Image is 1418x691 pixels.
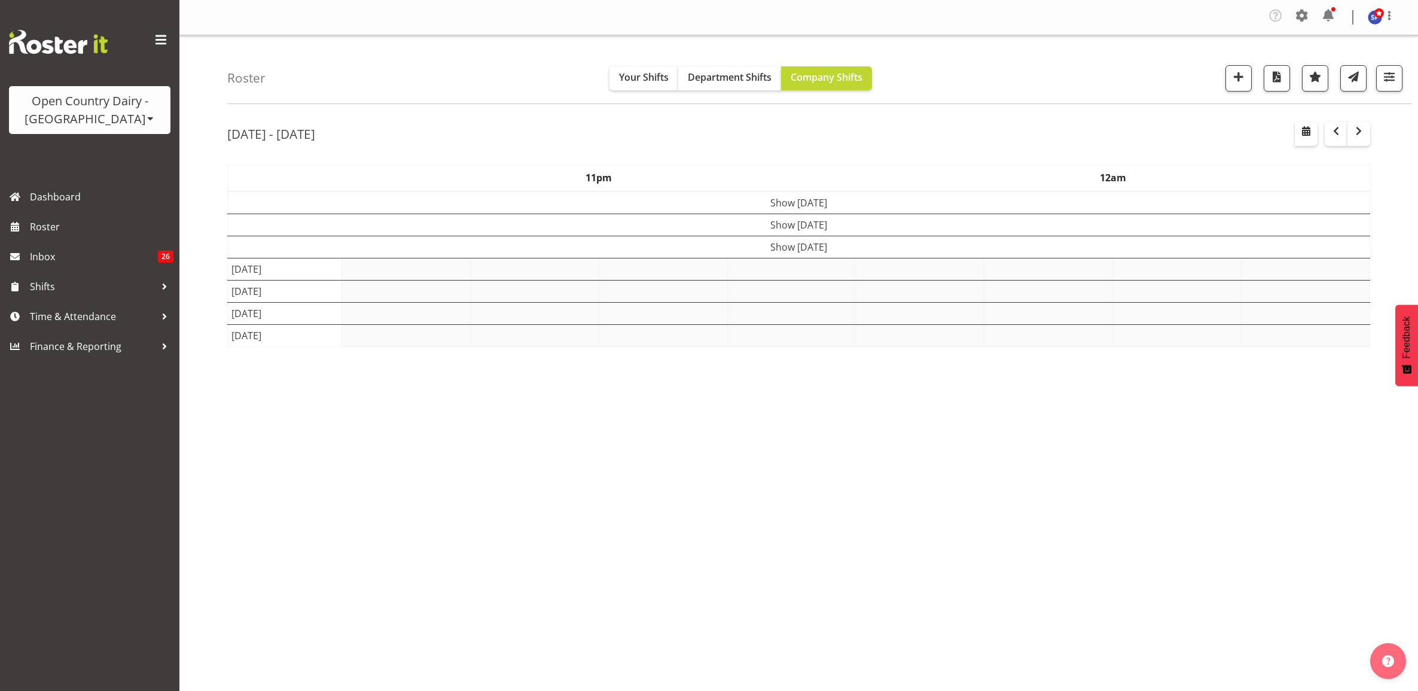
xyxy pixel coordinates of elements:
[227,126,315,142] h2: [DATE] - [DATE]
[30,188,173,206] span: Dashboard
[228,191,1370,214] td: Show [DATE]
[1340,65,1367,92] button: Send a list of all shifts for the selected filtered period to all rostered employees.
[1382,655,1394,667] img: help-xxl-2.png
[1302,65,1328,92] button: Highlight an important date within the roster.
[30,337,155,355] span: Finance & Reporting
[1395,305,1418,386] button: Feedback - Show survey
[1264,65,1290,92] button: Download a PDF of the roster according to the set date range.
[1376,65,1402,92] button: Filter Shifts
[1295,122,1318,146] button: Select a specific date within the roster.
[619,71,669,84] span: Your Shifts
[228,258,342,281] td: [DATE]
[228,236,1370,258] td: Show [DATE]
[781,66,872,90] button: Company Shifts
[30,278,155,296] span: Shifts
[228,214,1370,236] td: Show [DATE]
[609,66,678,90] button: Your Shifts
[342,165,856,192] th: 11pm
[228,281,342,303] td: [DATE]
[21,92,158,128] div: Open Country Dairy - [GEOGRAPHIC_DATA]
[1401,316,1412,358] span: Feedback
[30,248,158,266] span: Inbox
[856,165,1370,192] th: 12am
[158,251,173,263] span: 26
[228,325,342,347] td: [DATE]
[227,71,266,85] h4: Roster
[688,71,771,84] span: Department Shifts
[791,71,862,84] span: Company Shifts
[1225,65,1252,92] button: Add a new shift
[678,66,781,90] button: Department Shifts
[1368,10,1382,25] img: smt-planning7541.jpg
[30,308,155,325] span: Time & Attendance
[9,30,108,54] img: Rosterit website logo
[228,303,342,325] td: [DATE]
[30,218,173,236] span: Roster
